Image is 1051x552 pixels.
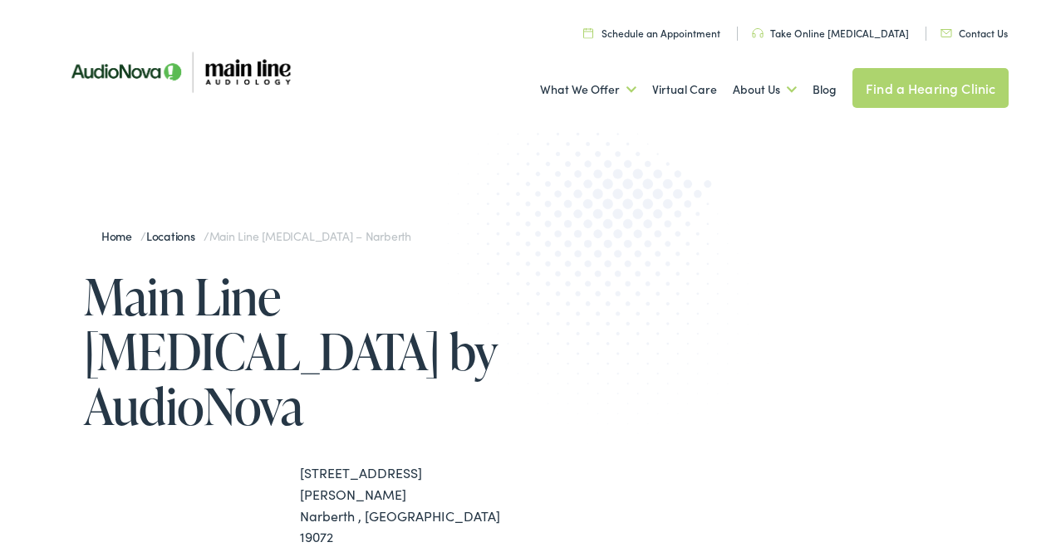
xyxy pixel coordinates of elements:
[209,227,411,244] span: Main Line [MEDICAL_DATA] – Narberth
[583,26,720,40] a: Schedule an Appointment
[940,29,952,37] img: utility icon
[101,227,411,244] span: / /
[540,59,636,120] a: What We Offer
[733,59,797,120] a: About Us
[101,227,140,244] a: Home
[300,462,526,547] div: [STREET_ADDRESS][PERSON_NAME] Narberth , [GEOGRAPHIC_DATA] 19072
[146,227,204,244] a: Locations
[852,68,1009,108] a: Find a Hearing Clinic
[752,28,764,38] img: utility icon
[940,26,1008,40] a: Contact Us
[752,26,909,40] a: Take Online [MEDICAL_DATA]
[583,27,593,38] img: utility icon
[813,59,837,120] a: Blog
[84,269,526,433] h1: Main Line [MEDICAL_DATA] by AudioNova
[652,59,717,120] a: Virtual Care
